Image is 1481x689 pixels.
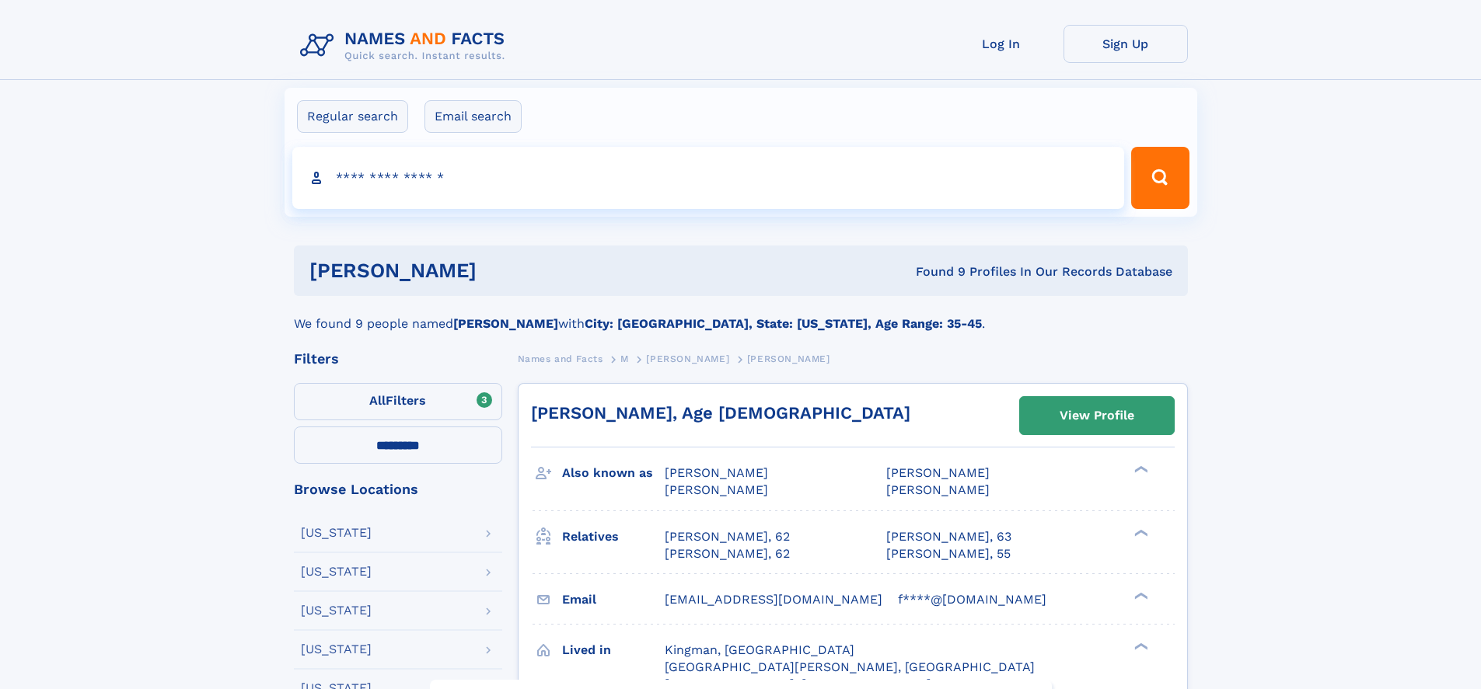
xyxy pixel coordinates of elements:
a: [PERSON_NAME], 62 [665,545,790,562]
span: [EMAIL_ADDRESS][DOMAIN_NAME] [665,592,882,607]
a: [PERSON_NAME], 55 [886,545,1011,562]
a: [PERSON_NAME], 62 [665,528,790,545]
h3: Email [562,586,665,613]
a: [PERSON_NAME], 63 [886,528,1011,545]
h3: Also known as [562,460,665,486]
h3: Lived in [562,637,665,663]
span: [PERSON_NAME] [665,465,768,480]
a: [PERSON_NAME] [646,349,729,368]
a: Sign Up [1064,25,1188,63]
span: [PERSON_NAME] [747,353,830,364]
div: ❯ [1130,590,1149,600]
a: Log In [939,25,1064,63]
div: Found 9 Profiles In Our Records Database [696,263,1172,280]
span: M [620,353,629,364]
input: search input [292,147,1125,209]
div: [US_STATE] [301,604,372,617]
a: Names and Facts [518,349,603,368]
button: Search Button [1131,147,1189,209]
span: [PERSON_NAME] [886,465,990,480]
label: Regular search [297,100,408,133]
label: Filters [294,383,502,420]
span: [GEOGRAPHIC_DATA][PERSON_NAME], [GEOGRAPHIC_DATA] [665,659,1035,674]
a: View Profile [1020,397,1174,434]
div: [US_STATE] [301,565,372,578]
div: ❯ [1130,465,1149,475]
b: [PERSON_NAME] [453,316,558,331]
img: Logo Names and Facts [294,25,518,67]
b: City: [GEOGRAPHIC_DATA], State: [US_STATE], Age Range: 35-45 [585,316,982,331]
a: M [620,349,629,368]
div: ❯ [1130,641,1149,651]
span: All [369,393,386,408]
h1: [PERSON_NAME] [309,261,697,280]
div: Browse Locations [294,482,502,496]
div: Filters [294,352,502,366]
span: [PERSON_NAME] [646,353,729,364]
h3: Relatives [562,524,665,550]
div: View Profile [1060,398,1134,433]
div: [US_STATE] [301,527,372,539]
div: We found 9 people named with . [294,296,1188,333]
label: Email search [424,100,522,133]
div: [US_STATE] [301,643,372,656]
span: [PERSON_NAME] [665,482,768,497]
div: ❯ [1130,527,1149,538]
span: Kingman, [GEOGRAPHIC_DATA] [665,642,854,657]
span: [PERSON_NAME] [886,482,990,497]
a: [PERSON_NAME], Age [DEMOGRAPHIC_DATA] [531,403,910,423]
